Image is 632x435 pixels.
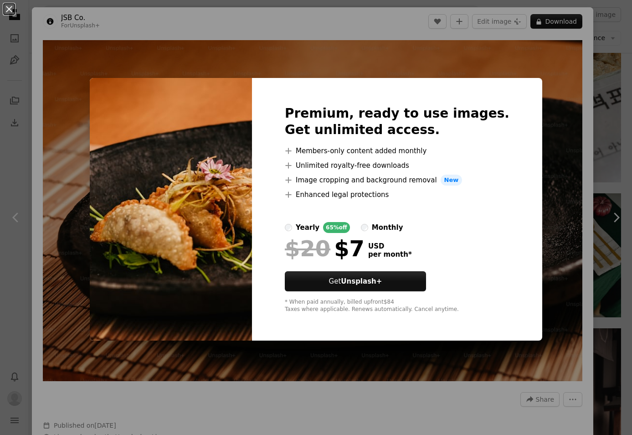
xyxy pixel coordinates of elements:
[285,271,426,291] a: GetUnsplash+
[285,237,330,260] span: $20
[296,222,319,233] div: yearly
[285,224,292,231] input: yearly65%off
[341,277,382,285] strong: Unsplash+
[361,224,368,231] input: monthly
[368,242,412,250] span: USD
[90,78,252,341] img: premium_photo-1667807522888-911d7e8f0791
[285,145,509,156] li: Members-only content added monthly
[285,237,365,260] div: $7
[285,160,509,171] li: Unlimited royalty-free downloads
[441,175,462,186] span: New
[372,222,403,233] div: monthly
[323,222,350,233] div: 65% off
[285,105,509,138] h2: Premium, ready to use images. Get unlimited access.
[285,299,509,313] div: * When paid annually, billed upfront $84 Taxes where applicable. Renews automatically. Cancel any...
[285,189,509,200] li: Enhanced legal protections
[368,250,412,259] span: per month *
[285,175,509,186] li: Image cropping and background removal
